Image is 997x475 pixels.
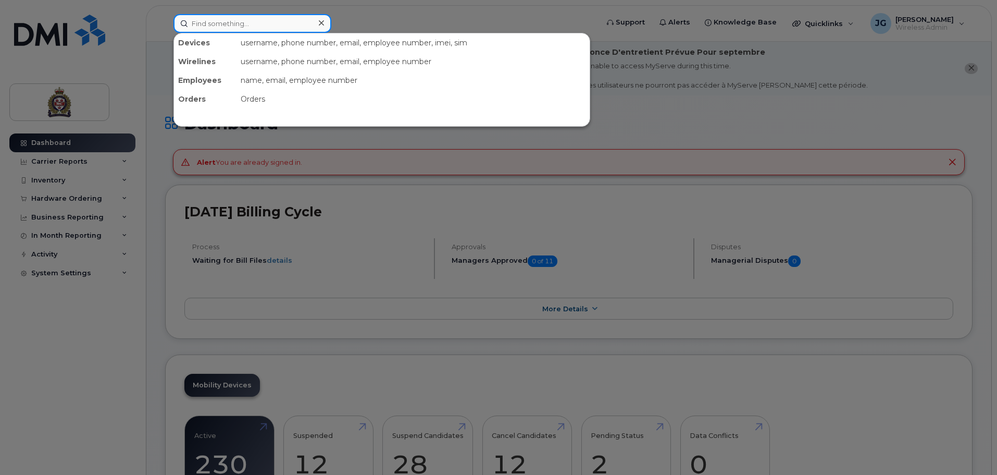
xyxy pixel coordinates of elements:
[236,71,590,90] div: name, email, employee number
[174,71,236,90] div: Employees
[236,33,590,52] div: username, phone number, email, employee number, imei, sim
[174,90,236,108] div: Orders
[174,33,236,52] div: Devices
[174,52,236,71] div: Wirelines
[236,90,590,108] div: Orders
[236,52,590,71] div: username, phone number, email, employee number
